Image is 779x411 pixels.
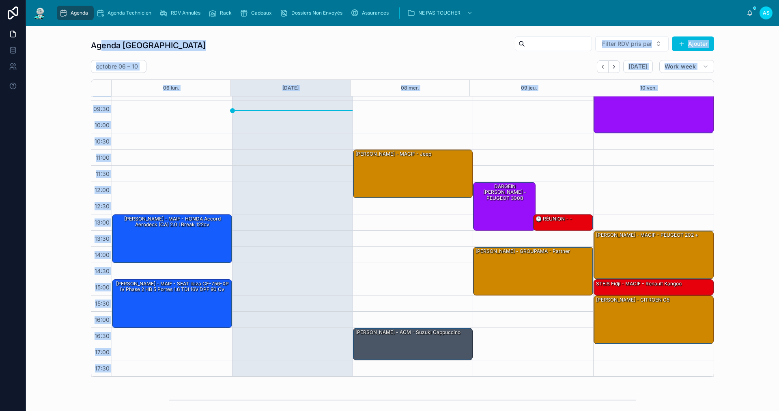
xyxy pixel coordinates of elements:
span: 17:30 [93,365,112,372]
span: 16:00 [93,316,112,323]
div: [PERSON_NAME] - MACIF - jeep [353,150,473,198]
div: [PERSON_NAME] - MAIF - SEAT Ibiza CF-756-XP IV Phase 2 HB 5 Portes 1.6 TDI 16V DPF 90 cv [114,280,231,293]
button: 08 mer. [401,80,419,96]
div: STEIS Fidji - MACIF - Renault kangoo [594,280,713,295]
h2: octobre 06 – 10 [96,62,138,71]
button: 06 lun. [163,80,179,96]
div: [PERSON_NAME] - ACM - suzuki cappuccino [355,329,461,336]
div: [PERSON_NAME] - GMF - Citroën XSARA Picasso [594,85,713,133]
span: 16:30 [93,332,112,339]
div: STEIS Fidji - MACIF - Renault kangoo [595,280,682,287]
span: AS [763,10,770,16]
span: NE PAS TOUCHER [418,10,461,16]
span: Filter RDV pris par [602,40,652,48]
div: [PERSON_NAME] - MAIF - HONDA Accord Aerodeck (CA) 2.0 i Break 122cv [112,215,232,263]
span: Dossiers Non Envoyés [291,10,342,16]
div: scrollable content [54,4,747,22]
span: RDV Annulés [171,10,200,16]
button: [DATE] [623,60,653,73]
span: 14:00 [93,251,112,258]
div: [PERSON_NAME] - GROUPAMA - Partner [473,247,593,295]
img: App logo [32,6,47,19]
span: 10:00 [93,122,112,128]
a: RDV Annulés [157,6,206,20]
span: 11:00 [94,154,112,161]
div: [PERSON_NAME] - MAIF - HONDA Accord Aerodeck (CA) 2.0 i Break 122cv [114,215,231,229]
div: [PERSON_NAME] - CITROEN C5 [594,296,713,344]
span: 14:30 [93,268,112,274]
div: DARGEIN [PERSON_NAME] - PEUGEOT 3008 [473,182,535,230]
button: Select Button [595,36,669,51]
button: 09 jeu. [521,80,537,96]
span: [DATE] [628,63,648,70]
div: [PERSON_NAME] - CITROEN C5 [595,296,670,304]
a: Assurances [348,6,394,20]
div: [PERSON_NAME] - MACIF - PEUGEOT 202 + [594,231,713,279]
button: Next [609,60,620,73]
div: [PERSON_NAME] - MACIF - PEUGEOT 202 + [595,231,699,239]
button: 10 ven. [640,80,657,96]
button: Work week [659,60,714,73]
div: [PERSON_NAME] - MACIF - jeep [355,150,432,158]
span: Agenda Technicien [108,10,151,16]
div: DARGEIN [PERSON_NAME] - PEUGEOT 3008 [475,183,535,202]
span: 15:30 [93,300,112,307]
button: [DATE] [282,80,299,96]
a: NE PAS TOUCHER [405,6,477,20]
h1: Agenda [GEOGRAPHIC_DATA] [91,40,206,51]
a: Agenda [57,6,94,20]
span: 15:00 [93,284,112,291]
span: 12:00 [93,186,112,193]
span: 13:30 [93,235,112,242]
span: 17:00 [93,349,112,355]
span: Assurances [362,10,389,16]
a: Dossiers Non Envoyés [278,6,348,20]
button: Back [597,60,609,73]
span: 13:00 [93,219,112,226]
button: Ajouter [672,36,714,51]
div: 🕒 RÉUNION - - [534,215,593,230]
a: Agenda Technicien [94,6,157,20]
span: 12:30 [93,203,112,210]
div: [PERSON_NAME] - ACM - suzuki cappuccino [353,328,473,360]
span: 11:30 [94,170,112,177]
div: [PERSON_NAME] - GROUPAMA - Partner [475,248,571,255]
span: Agenda [71,10,88,16]
div: 🕒 RÉUNION - - [535,215,573,223]
span: Work week [665,63,696,70]
a: Cadeaux [237,6,278,20]
div: [PERSON_NAME] - MAIF - SEAT Ibiza CF-756-XP IV Phase 2 HB 5 Portes 1.6 TDI 16V DPF 90 cv [112,280,232,328]
span: 10:30 [93,138,112,145]
span: Rack [220,10,232,16]
span: 09:30 [91,105,112,112]
span: Cadeaux [251,10,272,16]
a: Rack [206,6,237,20]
